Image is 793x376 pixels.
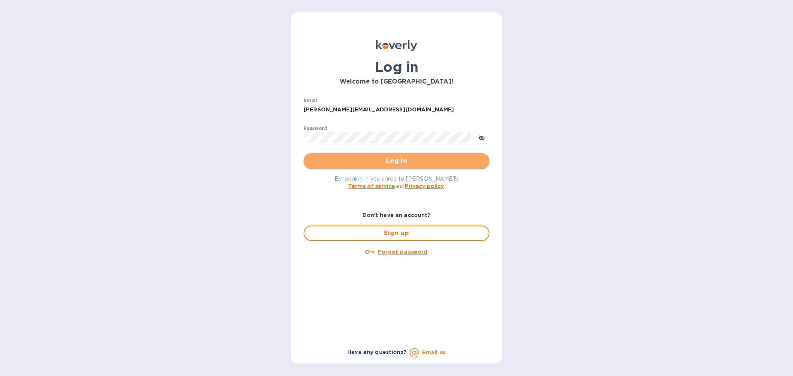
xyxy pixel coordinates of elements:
a: Email us [422,349,446,355]
span: Sign up [311,229,482,238]
u: Forgot password [378,249,427,255]
h1: Log in [304,59,489,75]
label: Email [304,98,317,103]
label: Password [304,126,327,131]
button: Sign up [304,226,489,241]
b: Have any questions? [347,349,407,355]
a: Privacy policy [405,183,444,189]
a: Terms of service [348,183,395,189]
b: Don't have an account? [362,212,431,218]
h3: Welcome to [GEOGRAPHIC_DATA]! [304,78,489,85]
button: toggle password visibility [474,130,489,145]
button: Log in [304,153,489,169]
span: By logging in you agree to [PERSON_NAME]'s and . [335,176,459,189]
input: Enter email address [304,104,489,116]
span: Log in [310,156,483,166]
img: Koverly [376,40,417,51]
